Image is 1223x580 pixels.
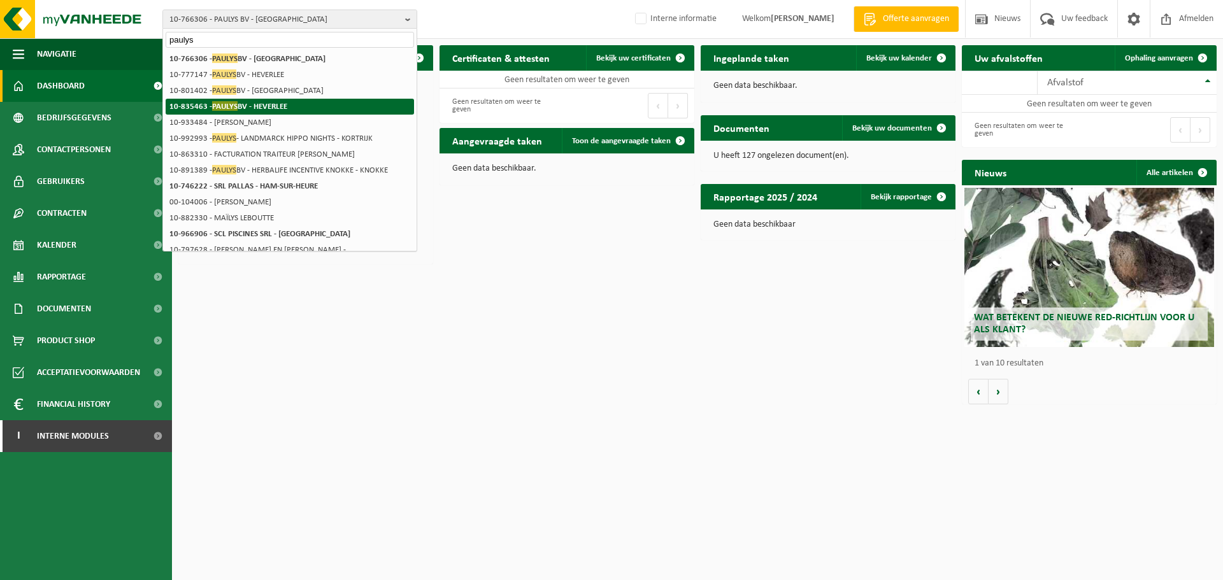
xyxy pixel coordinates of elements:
[962,45,1055,70] h2: Uw afvalstoffen
[713,81,943,90] p: Geen data beschikbaar.
[586,45,693,71] a: Bekijk uw certificaten
[648,93,668,118] button: Previous
[1191,117,1210,143] button: Next
[169,230,350,238] strong: 10-966906 - SCL PISCINES SRL - [GEOGRAPHIC_DATA]
[212,53,238,63] span: PAULYS
[713,152,943,160] p: U heeft 127 ongelezen document(en).
[974,313,1194,335] span: Wat betekent de nieuwe RED-richtlijn voor u als klant?
[866,54,932,62] span: Bekijk uw kalender
[169,182,318,190] strong: 10-746222 - SRL PALLAS - HAM-SUR-HEURE
[166,162,414,178] li: 10-891389 - BV - HERBALIFE INCENTIVE KNOKKE - KNOKKE
[37,229,76,261] span: Kalender
[37,166,85,197] span: Gebruikers
[166,115,414,131] li: 10-933484 - [PERSON_NAME]
[964,188,1214,347] a: Wat betekent de nieuwe RED-richtlijn voor u als klant?
[633,10,717,29] label: Interne informatie
[1047,78,1084,88] span: Afvalstof
[37,134,111,166] span: Contactpersonen
[854,6,959,32] a: Offerte aanvragen
[968,379,989,404] button: Vorige
[37,388,110,420] span: Financial History
[162,10,417,29] button: 10-766306 - PAULYS BV - [GEOGRAPHIC_DATA]
[713,220,943,229] p: Geen data beschikbaar
[701,115,782,140] h2: Documenten
[446,92,561,120] div: Geen resultaten om weer te geven
[596,54,671,62] span: Bekijk uw certificaten
[212,133,236,143] span: PAULYS
[169,10,400,29] span: 10-766306 - PAULYS BV - [GEOGRAPHIC_DATA]
[1170,117,1191,143] button: Previous
[166,32,414,48] input: Zoeken naar gekoppelde vestigingen
[37,197,87,229] span: Contracten
[166,83,414,99] li: 10-801402 - BV - [GEOGRAPHIC_DATA]
[1125,54,1193,62] span: Ophaling aanvragen
[440,128,555,153] h2: Aangevraagde taken
[212,69,236,79] span: PAULYS
[212,101,238,111] span: PAULYS
[989,379,1008,404] button: Volgende
[440,71,694,88] td: Geen resultaten om weer te geven
[880,13,952,25] span: Offerte aanvragen
[962,160,1019,185] h2: Nieuws
[975,359,1210,368] p: 1 van 10 resultaten
[37,420,109,452] span: Interne modules
[13,420,24,452] span: I
[212,165,236,174] span: PAULYS
[169,101,287,111] strong: 10-835463 - BV - HEVERLEE
[37,325,95,357] span: Product Shop
[166,242,414,267] li: 10-797628 - [PERSON_NAME] EN [PERSON_NAME] - [GEOGRAPHIC_DATA]
[37,357,140,388] span: Acceptatievoorwaarden
[701,45,802,70] h2: Ingeplande taken
[572,137,671,145] span: Toon de aangevraagde taken
[842,115,954,141] a: Bekijk uw documenten
[771,14,834,24] strong: [PERSON_NAME]
[440,45,562,70] h2: Certificaten & attesten
[212,85,236,95] span: PAULYS
[166,194,414,210] li: 00-104006 - [PERSON_NAME]
[856,45,954,71] a: Bekijk uw kalender
[962,95,1217,113] td: Geen resultaten om weer te geven
[1136,160,1215,185] a: Alle artikelen
[861,184,954,209] a: Bekijk rapportage
[166,146,414,162] li: 10-863310 - FACTURATION TRAITEUR [PERSON_NAME]
[852,124,932,132] span: Bekijk uw documenten
[37,261,86,293] span: Rapportage
[968,116,1083,144] div: Geen resultaten om weer te geven
[1115,45,1215,71] a: Ophaling aanvragen
[166,67,414,83] li: 10-777147 - BV - HEVERLEE
[166,131,414,146] li: 10-992993 - - LANDMARCK HIPPO NIGHTS - KORTRIJK
[169,53,325,63] strong: 10-766306 - BV - [GEOGRAPHIC_DATA]
[668,93,688,118] button: Next
[452,164,682,173] p: Geen data beschikbaar.
[37,102,111,134] span: Bedrijfsgegevens
[166,210,414,226] li: 10-882330 - MAÏLYS LEBOUTTE
[37,38,76,70] span: Navigatie
[701,184,830,209] h2: Rapportage 2025 / 2024
[37,70,85,102] span: Dashboard
[562,128,693,153] a: Toon de aangevraagde taken
[37,293,91,325] span: Documenten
